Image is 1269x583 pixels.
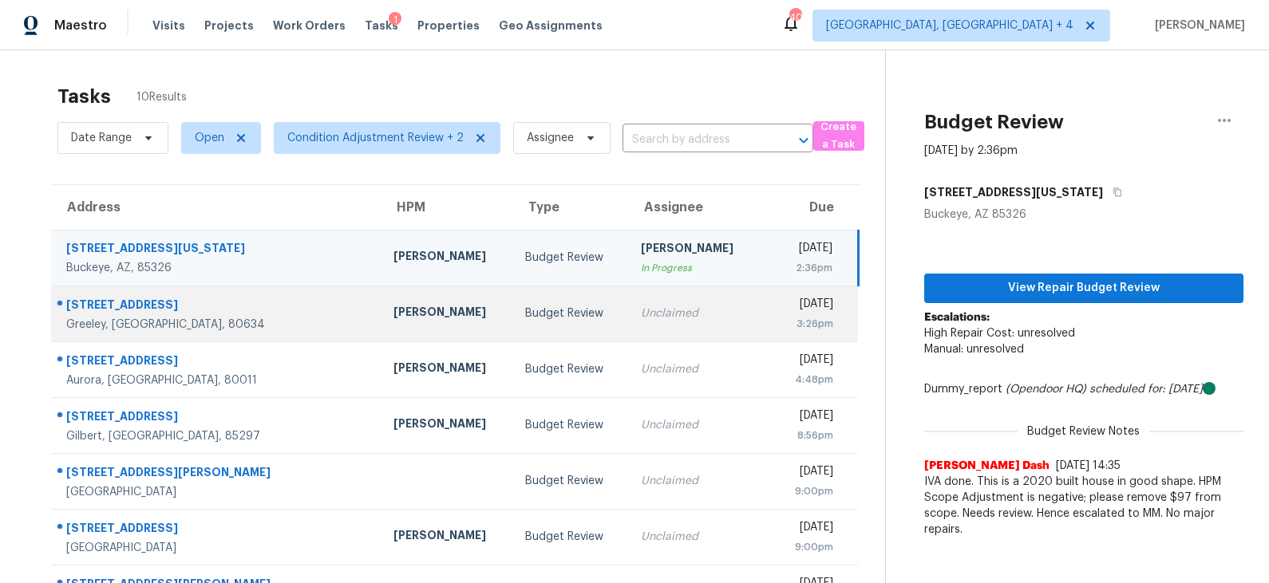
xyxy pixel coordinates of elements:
div: Budget Review [525,473,615,489]
div: Aurora, [GEOGRAPHIC_DATA], 80011 [66,372,368,388]
div: [DATE] [773,463,834,483]
span: Tasks [365,20,398,31]
th: Address [51,185,381,230]
i: (Opendoor HQ) [1006,384,1086,395]
div: In Progress [641,260,747,276]
div: [PERSON_NAME] [393,248,500,268]
div: [DATE] [773,240,832,260]
span: Open [195,130,224,146]
div: Greeley, [GEOGRAPHIC_DATA], 80634 [66,317,368,333]
div: 9:00pm [773,539,834,555]
button: Copy Address [1103,178,1125,207]
span: Assignee [527,130,574,146]
span: Properties [417,18,480,33]
div: Buckeye, AZ 85326 [924,207,1243,223]
span: View Repair Budget Review [937,278,1231,298]
span: IVA done. This is a 2020 built house in good shape. HPM Scope Adjustment is negative; please remo... [924,474,1243,538]
span: [PERSON_NAME] Dash [924,458,1050,474]
th: Assignee [628,185,760,230]
div: 8:56pm [773,427,834,443]
span: Date Range [71,130,132,146]
div: [GEOGRAPHIC_DATA] [66,484,368,500]
div: [PERSON_NAME] [393,416,500,435]
div: [DATE] [773,408,834,427]
input: Search by address [623,128,769,152]
div: Budget Review [525,305,615,321]
button: View Repair Budget Review [924,274,1243,303]
span: Condition Adjustment Review + 2 [287,130,464,146]
div: Budget Review [525,529,615,545]
th: Due [761,185,859,230]
div: 4:48pm [773,372,834,388]
span: Budget Review Notes [1018,423,1149,439]
div: 9:00pm [773,483,834,499]
div: Unclaimed [641,417,747,433]
div: [DATE] [773,352,834,372]
div: [PERSON_NAME] [393,527,500,547]
span: 10 Results [136,89,187,105]
div: Budget Review [525,361,615,377]
span: [GEOGRAPHIC_DATA], [GEOGRAPHIC_DATA] + 4 [826,18,1073,33]
div: [STREET_ADDRESS][PERSON_NAME] [66,464,368,484]
th: Type [512,185,628,230]
i: scheduled for: [DATE] [1089,384,1203,395]
div: [PERSON_NAME] [393,304,500,324]
span: Projects [204,18,254,33]
button: Create a Task [813,121,864,151]
b: Escalations: [924,312,990,323]
span: Visits [152,18,185,33]
div: [STREET_ADDRESS] [66,408,368,428]
span: Geo Assignments [499,18,603,33]
div: Unclaimed [641,529,747,545]
div: 40 [789,10,801,26]
div: 2:36pm [773,260,832,276]
span: High Repair Cost: unresolved [924,328,1075,339]
div: Unclaimed [641,473,747,489]
div: [STREET_ADDRESS] [66,353,368,372]
h2: Tasks [57,89,111,104]
span: Work Orders [273,18,346,33]
div: [DATE] [773,519,834,539]
button: Open [793,129,815,152]
div: [PERSON_NAME] [393,360,500,380]
div: [DATE] [773,296,834,316]
div: Unclaimed [641,361,747,377]
div: 3:26pm [773,316,834,332]
h5: [STREET_ADDRESS][US_STATE] [924,184,1103,200]
div: 1 [389,12,401,28]
span: [PERSON_NAME] [1148,18,1245,33]
div: [STREET_ADDRESS] [66,520,368,540]
span: [DATE] 14:35 [1056,460,1121,471]
span: Create a Task [821,118,856,155]
div: [GEOGRAPHIC_DATA] [66,540,368,556]
div: Dummy_report [924,381,1243,397]
th: HPM [381,185,512,230]
div: Budget Review [525,417,615,433]
h2: Budget Review [924,114,1064,130]
span: Maestro [54,18,107,33]
div: Gilbert, [GEOGRAPHIC_DATA], 85297 [66,428,368,444]
div: Budget Review [525,250,615,266]
div: Unclaimed [641,305,747,321]
div: Buckeye, AZ, 85326 [66,260,368,276]
div: [DATE] by 2:36pm [924,143,1018,159]
span: Manual: unresolved [924,344,1024,355]
div: [STREET_ADDRESS] [66,297,368,317]
div: [PERSON_NAME] [641,240,747,260]
div: [STREET_ADDRESS][US_STATE] [66,240,368,260]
